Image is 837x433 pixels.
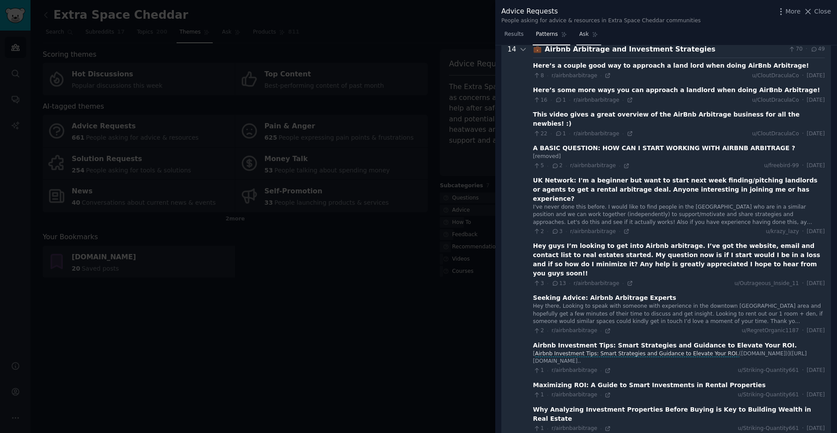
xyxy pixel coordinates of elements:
[622,131,623,137] span: ·
[807,130,825,138] span: [DATE]
[622,280,623,286] span: ·
[547,280,548,286] span: ·
[547,228,548,234] span: ·
[738,367,799,375] span: u/Striking-Quantity661
[533,86,820,95] div: Here’s some more ways you can approach a landlord when doing AirBnb Arbitrage!
[579,31,589,38] span: Ask
[574,97,619,103] span: r/airbnbarbitrage
[551,72,597,79] span: r/airbnbarbitrage
[802,228,804,236] span: ·
[533,327,544,335] span: 2
[619,228,620,234] span: ·
[533,405,825,423] div: Why Analyzing Investment Properties Before Buying is Key to Building Wealth in Real Estate
[533,293,677,302] div: Seeking Advice: Airbnb Arbitrage Experts
[551,392,597,398] span: r/airbnbarbitrage
[533,241,825,278] div: Hey guys I’m looking to get into Airbnb arbitrage. I’ve got the website, email and contact list t...
[533,110,825,128] div: This video gives a great overview of the AirBnb Arbitrage business for all the newbies! :)
[551,162,562,170] span: 2
[551,367,597,373] span: r/airbnbarbitrage
[533,130,548,138] span: 22
[533,27,570,45] a: Patterns
[533,162,544,170] span: 5
[533,381,766,390] div: Maximizing ROI: A Guide to Smart Investments in Rental Properties
[536,31,558,38] span: Patterns
[738,391,799,399] span: u/Striking-Quantity661
[764,162,799,170] span: u/freebird-99
[806,45,807,53] span: ·
[752,72,799,80] span: u/CloutDraculaCo
[565,228,567,234] span: ·
[802,162,804,170] span: ·
[802,367,804,375] span: ·
[501,6,701,17] div: Advice Requests
[802,280,804,288] span: ·
[600,328,602,334] span: ·
[555,96,566,104] span: 1
[738,425,799,433] span: u/Striking-Quantity661
[533,176,825,203] div: UK Network: I'm a beginner but want to start next week finding/pitching landlords or agents to ge...
[565,163,567,169] span: ·
[547,426,548,432] span: ·
[547,392,548,398] span: ·
[600,426,602,432] span: ·
[752,130,799,138] span: u/CloutDraculaCo
[551,97,552,103] span: ·
[533,61,809,70] div: Here’s a couple good way to approach a land lord when doing AirBnb Arbitrage!
[807,391,825,399] span: [DATE]
[533,203,825,227] div: I've never done this before. I would like to find people in the [GEOGRAPHIC_DATA] who are in a si...
[802,391,804,399] span: ·
[786,7,801,16] span: More
[547,72,548,79] span: ·
[600,392,602,398] span: ·
[807,280,825,288] span: [DATE]
[533,341,797,350] div: Airbnb Investment Tips: Smart Strategies and Guidance to Elevate Your ROI.
[807,367,825,375] span: [DATE]
[555,130,566,138] span: 1
[742,327,799,335] span: u/RegretOrganic1187
[803,7,831,16] button: Close
[547,328,548,334] span: ·
[504,31,524,38] span: Results
[501,17,701,25] div: People asking for advice & resources in Extra Space Cheddar communities
[533,228,544,236] span: 2
[547,368,548,374] span: ·
[807,162,825,170] span: [DATE]
[802,96,804,104] span: ·
[807,425,825,433] span: [DATE]
[622,97,623,103] span: ·
[600,368,602,374] span: ·
[752,96,799,104] span: u/CloutDraculaCo
[802,72,804,80] span: ·
[810,45,825,53] span: 49
[600,72,602,79] span: ·
[569,131,570,137] span: ·
[533,425,544,433] span: 1
[576,27,601,45] a: Ask
[788,45,803,53] span: 70
[551,228,562,236] span: 3
[735,280,799,288] span: u/Outrageous_Inside_11
[533,144,796,153] div: A BASIC QUESTION: HOW CAN I START WORKING WITH AIRBNB ARBITRAGE ?
[551,425,597,431] span: r/airbnbarbitrage
[807,228,825,236] span: [DATE]
[534,351,740,357] span: Airbnb Investment Tips: Smart Strategies and Guidance to Elevate Your ROI.
[814,7,831,16] span: Close
[551,327,597,333] span: r/airbnbarbitrage
[807,327,825,335] span: [DATE]
[533,72,544,80] span: 8
[569,97,570,103] span: ·
[766,228,799,236] span: u/krazy_lazy
[533,302,825,326] div: Hey there, Looking to speak with someone with experience in the downtown [GEOGRAPHIC_DATA] area a...
[807,72,825,80] span: [DATE]
[776,7,801,16] button: More
[547,163,548,169] span: ·
[569,280,570,286] span: ·
[551,280,566,288] span: 13
[802,130,804,138] span: ·
[533,153,825,161] div: [removed]
[802,327,804,335] span: ·
[574,131,619,137] span: r/airbnbarbitrage
[533,45,542,53] span: 💼
[533,280,544,288] span: 3
[545,44,785,55] div: Airbnb Arbitrage and Investment Strategies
